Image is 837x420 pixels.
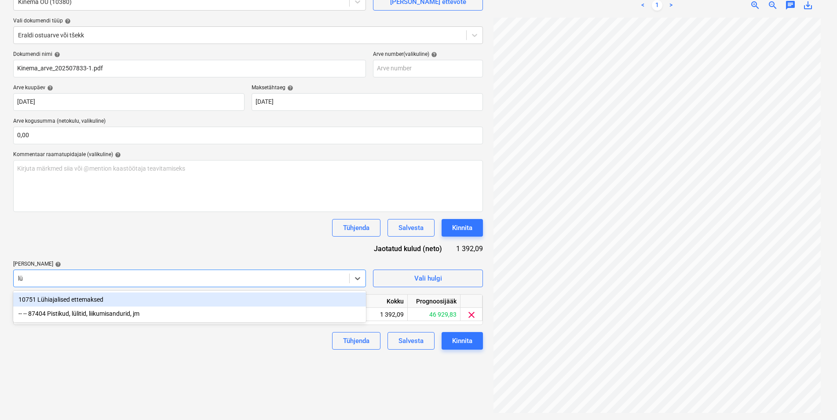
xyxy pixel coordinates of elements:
[63,18,71,24] span: help
[452,335,472,347] div: Kinnita
[13,93,245,111] input: Arve kuupäeva pole määratud.
[793,378,837,420] iframe: Chat Widget
[373,51,483,58] div: Arve number (valikuline)
[13,18,483,25] div: Vali dokumendi tüüp
[343,335,369,347] div: Tühjenda
[355,308,408,321] div: 1 392,09
[429,51,437,58] span: help
[13,118,483,127] p: Arve kogusumma (netokulu, valikuline)
[452,222,472,234] div: Kinnita
[252,93,483,111] input: Tähtaega pole määratud
[343,222,369,234] div: Tühjenda
[373,60,483,77] input: Arve number
[13,127,483,144] input: Arve kogusumma (netokulu, valikuline)
[456,244,483,254] div: 1 392,09
[414,273,442,284] div: Vali hulgi
[442,219,483,237] button: Kinnita
[13,84,245,91] div: Arve kuupäev
[252,84,483,91] div: Maksetähtaeg
[13,51,366,58] div: Dokumendi nimi
[113,152,121,158] span: help
[13,292,366,307] div: 10751 Lühiajalised ettemaksed
[398,335,424,347] div: Salvesta
[398,222,424,234] div: Salvesta
[13,261,366,268] div: [PERSON_NAME]
[332,219,380,237] button: Tühjenda
[466,310,477,320] span: clear
[387,219,435,237] button: Salvesta
[285,85,293,91] span: help
[387,332,435,350] button: Salvesta
[13,60,366,77] input: Dokumendi nimi
[52,51,60,58] span: help
[373,270,483,287] button: Vali hulgi
[408,308,461,321] div: 46 929,83
[53,261,61,267] span: help
[13,151,483,158] div: Kommentaar raamatupidajale (valikuline)
[13,307,366,321] div: -- -- 87404 Pistikud, lülitid, liikumisandurid, jm
[367,244,456,254] div: Jaotatud kulud (neto)
[332,332,380,350] button: Tühjenda
[442,332,483,350] button: Kinnita
[45,85,53,91] span: help
[355,295,408,308] div: Kokku
[408,295,461,308] div: Prognoosijääk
